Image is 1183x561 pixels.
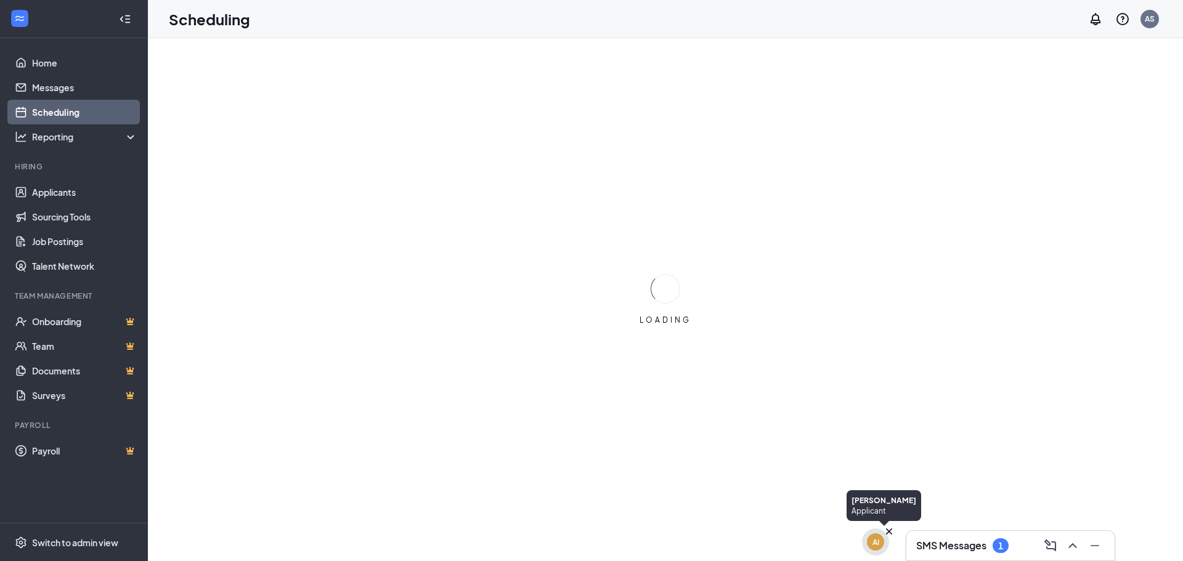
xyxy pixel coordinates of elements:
div: 1 [998,541,1003,551]
a: Sourcing Tools [32,204,137,229]
div: Reporting [32,131,138,143]
svg: Analysis [15,131,27,143]
a: Applicants [32,180,137,204]
svg: Collapse [119,13,131,25]
svg: ChevronUp [1065,538,1080,553]
svg: QuestionInfo [1115,12,1130,26]
a: Talent Network [32,254,137,278]
div: Switch to admin view [32,536,118,549]
div: Payroll [15,420,135,430]
button: Minimize [1085,536,1105,555]
h1: Scheduling [169,9,250,30]
a: OnboardingCrown [32,309,137,334]
button: ChevronUp [1063,536,1083,555]
a: DocumentsCrown [32,358,137,383]
svg: Cross [883,525,895,538]
div: AS [1145,14,1155,24]
a: PayrollCrown [32,438,137,463]
button: ComposeMessage [1041,536,1060,555]
div: AI [872,537,879,547]
div: Hiring [15,161,135,172]
div: [PERSON_NAME] [852,495,916,506]
a: SurveysCrown [32,383,137,408]
a: Job Postings [32,229,137,254]
div: Team Management [15,291,135,301]
svg: ComposeMessage [1043,538,1058,553]
a: Scheduling [32,100,137,124]
a: TeamCrown [32,334,137,358]
svg: Notifications [1088,12,1103,26]
svg: WorkstreamLogo [14,12,26,25]
svg: Minimize [1087,538,1102,553]
svg: Settings [15,536,27,549]
a: Messages [32,75,137,100]
div: LOADING [635,315,696,325]
div: Applicant [852,506,916,516]
h3: SMS Messages [916,539,986,552]
a: Home [32,50,137,75]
